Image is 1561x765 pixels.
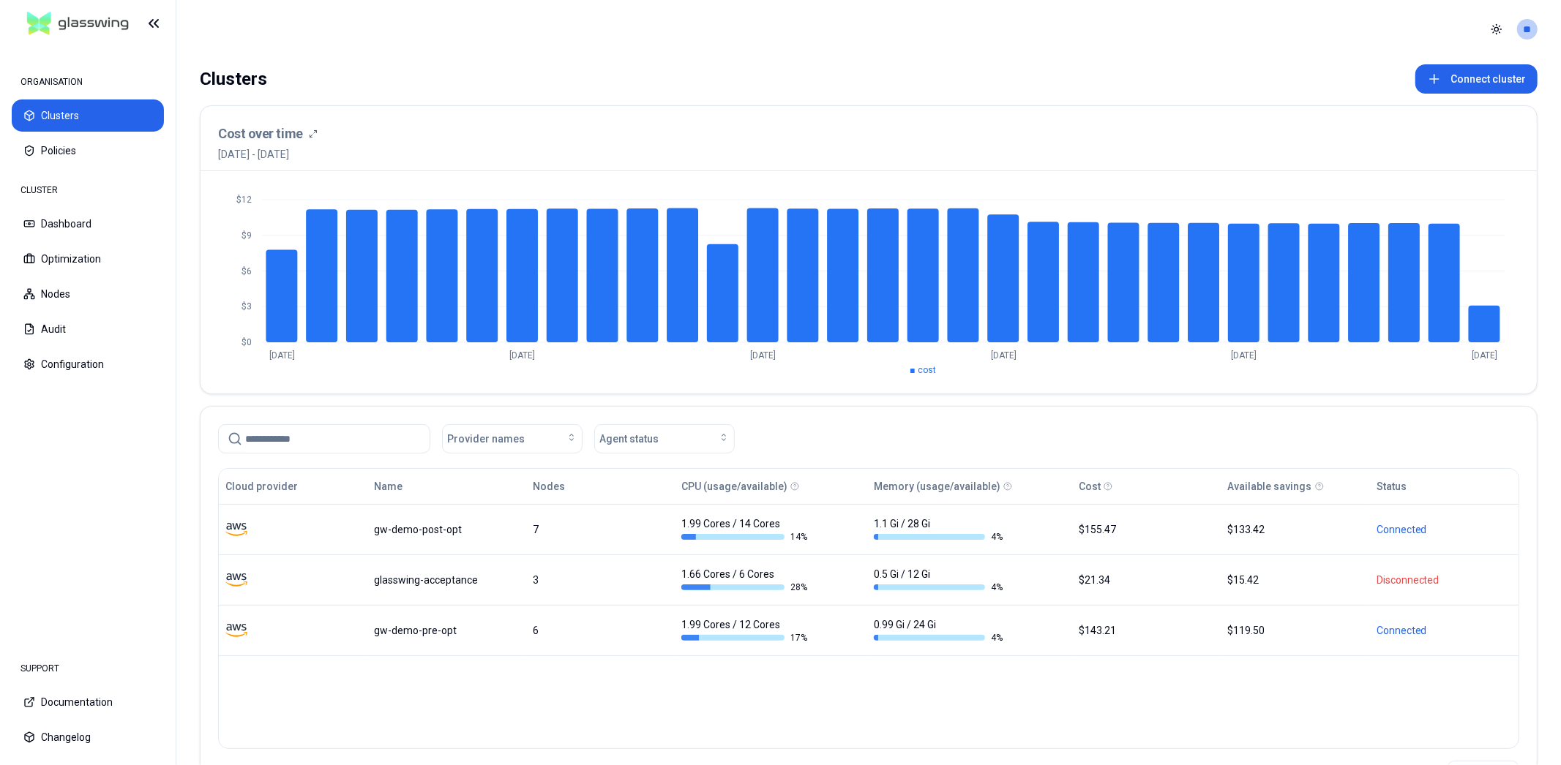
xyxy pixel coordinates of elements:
div: Connected [1377,623,1512,638]
span: cost [918,365,936,375]
div: 1.99 Cores / 14 Cores [681,516,810,543]
div: Status [1377,479,1407,494]
div: Disconnected [1377,573,1512,587]
div: gw-demo-pre-opt [374,623,520,638]
div: 17 % [681,632,810,644]
button: Policies [12,135,164,167]
tspan: [DATE] [750,350,776,361]
div: 6 [533,623,668,638]
button: Cloud provider [225,472,298,501]
button: Available savings [1228,472,1312,501]
button: Memory (usage/available) [874,472,1000,501]
button: Changelog [12,721,164,753]
div: $15.42 [1228,573,1363,587]
img: aws [225,619,247,641]
span: Provider names [447,432,525,446]
div: 4 % [874,581,1003,593]
button: Name [374,472,403,501]
tspan: $3 [242,301,252,312]
button: Agent status [594,424,735,453]
tspan: $6 [242,266,252,276]
div: SUPPORT [12,654,164,683]
div: Connected [1377,522,1512,537]
div: Clusters [200,64,267,94]
tspan: $0 [242,337,252,347]
button: Nodes [12,278,164,310]
img: aws [225,519,247,540]
h3: Cost over time [218,124,303,144]
tspan: [DATE] [269,350,295,361]
div: 1.66 Cores / 6 Cores [681,567,810,593]
button: CPU (usage/available) [681,472,787,501]
img: aws [225,569,247,591]
div: 0.5 Gi / 12 Gi [874,567,1003,593]
div: 28 % [681,581,810,593]
div: 7 [533,522,668,537]
div: gw-demo-post-opt [374,522,520,537]
div: 0.99 Gi / 24 Gi [874,617,1003,644]
button: Connect cluster [1415,64,1538,94]
tspan: [DATE] [510,350,536,361]
div: 3 [533,573,668,587]
button: Cost [1079,472,1101,501]
div: $21.34 [1079,573,1214,587]
div: 4 % [874,632,1003,644]
div: $155.47 [1079,522,1214,537]
button: Documentation [12,686,164,718]
img: GlassWing [21,7,135,41]
div: ORGANISATION [12,67,164,97]
div: 1.1 Gi / 28 Gi [874,516,1003,543]
tspan: $12 [236,195,252,205]
button: Clusters [12,99,164,132]
div: glasswing-acceptance [374,573,520,587]
button: Optimization [12,243,164,275]
tspan: [DATE] [991,350,1017,361]
div: 14 % [681,531,810,543]
div: $119.50 [1228,623,1363,638]
div: $133.42 [1228,522,1363,537]
button: Audit [12,313,164,345]
div: $143.21 [1079,623,1214,638]
span: [DATE] - [DATE] [218,147,318,162]
div: CLUSTER [12,176,164,205]
span: Agent status [599,432,659,446]
tspan: $9 [242,230,252,241]
button: Configuration [12,348,164,380]
button: Dashboard [12,208,164,240]
div: 1.99 Cores / 12 Cores [681,617,810,644]
button: Provider names [442,424,583,453]
tspan: [DATE] [1231,350,1257,361]
tspan: [DATE] [1472,350,1497,361]
div: 4 % [874,531,1003,543]
button: Nodes [533,472,565,501]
